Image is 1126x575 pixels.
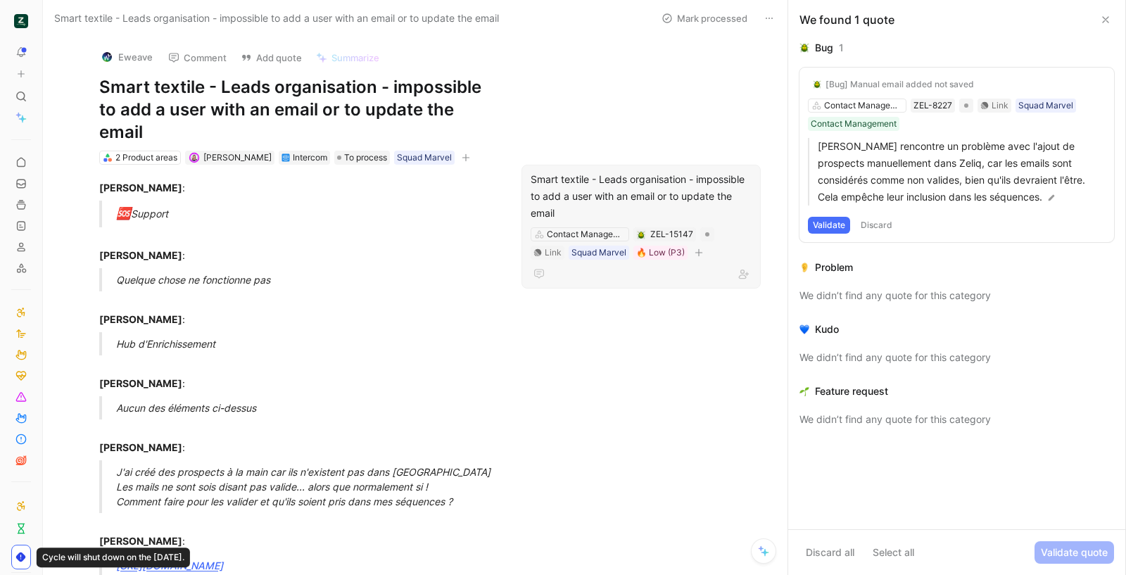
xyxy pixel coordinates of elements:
[11,11,31,31] button: ZELIQ
[54,10,499,27] span: Smart textile - Leads organisation - impossible to add a user with an email or to update the email
[99,233,495,263] div: :
[825,79,974,90] div: [Bug] Manual email added not saved
[856,217,897,234] button: Discard
[815,383,888,400] div: Feature request
[799,43,809,53] img: 🪲
[14,14,28,28] img: ZELIQ
[818,138,1106,206] p: [PERSON_NAME] rencontre un problème avec l'ajout de prospects manuellement dans Zeliq, car les em...
[310,48,386,68] button: Summarize
[650,227,693,241] div: ZEL-15147
[99,535,182,547] strong: [PERSON_NAME]
[334,151,390,165] div: To process
[99,313,182,325] strong: [PERSON_NAME]
[116,465,512,509] div: J'ai créé des prospects à la main car ils n'existent pas dans [GEOGRAPHIC_DATA] Les mails ne sont...
[655,8,754,28] button: Mark processed
[293,151,327,165] div: Intercom
[866,541,921,564] button: Select all
[547,227,626,241] div: Contact Management
[116,336,512,351] div: Hub d'Enrichissement
[99,519,495,548] div: :
[815,259,853,276] div: Problem
[637,231,645,239] img: 🪲
[94,46,159,68] button: logoEweave
[799,411,1114,428] div: We didn’t find any quote for this category
[813,80,821,89] img: 🪲
[162,48,233,68] button: Comment
[799,287,1114,304] div: We didn’t find any quote for this category
[331,51,379,64] span: Summarize
[799,541,861,564] button: Discard all
[571,246,626,260] div: Squad Marvel
[636,246,685,260] div: 🔥 Low (P3)
[116,206,131,220] span: 🆘
[808,217,850,234] button: Validate
[99,425,495,455] div: :
[815,321,839,338] div: Kudo
[815,39,833,56] div: Bug
[99,76,495,144] h1: Smart textile - Leads organisation - impossible to add a user with an email or to update the email
[203,152,272,163] span: [PERSON_NAME]
[116,560,223,571] a: [URL][DOMAIN_NAME]
[636,229,646,239] button: 🪲
[99,361,495,391] div: :
[799,263,809,272] img: 👂
[99,377,182,389] strong: [PERSON_NAME]
[344,151,387,165] span: To process
[99,180,495,195] div: :
[531,171,752,222] div: Smart textile - Leads organisation - impossible to add a user with an email or to update the email
[100,50,114,64] img: logo
[808,76,979,93] button: 🪲[Bug] Manual email added not saved
[799,324,809,334] img: 💙
[799,349,1114,366] div: We didn’t find any quote for this category
[99,297,495,327] div: :
[116,205,512,223] div: Support
[397,151,452,165] div: Squad Marvel
[234,48,308,68] button: Add quote
[116,272,512,287] div: Quelque chose ne fonctionne pas
[545,246,562,260] div: Link
[37,548,190,567] div: Cycle will shut down on the [DATE].
[1035,541,1114,564] button: Validate quote
[99,249,182,261] strong: [PERSON_NAME]
[99,441,182,453] strong: [PERSON_NAME]
[115,151,177,165] div: 2 Product areas
[116,400,512,415] div: Aucun des éléments ci-dessus
[799,386,809,396] img: 🌱
[1046,193,1056,203] img: pen.svg
[190,153,198,161] img: avatar
[99,182,182,194] strong: [PERSON_NAME]
[839,39,844,56] div: 1
[799,11,894,28] div: We found 1 quote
